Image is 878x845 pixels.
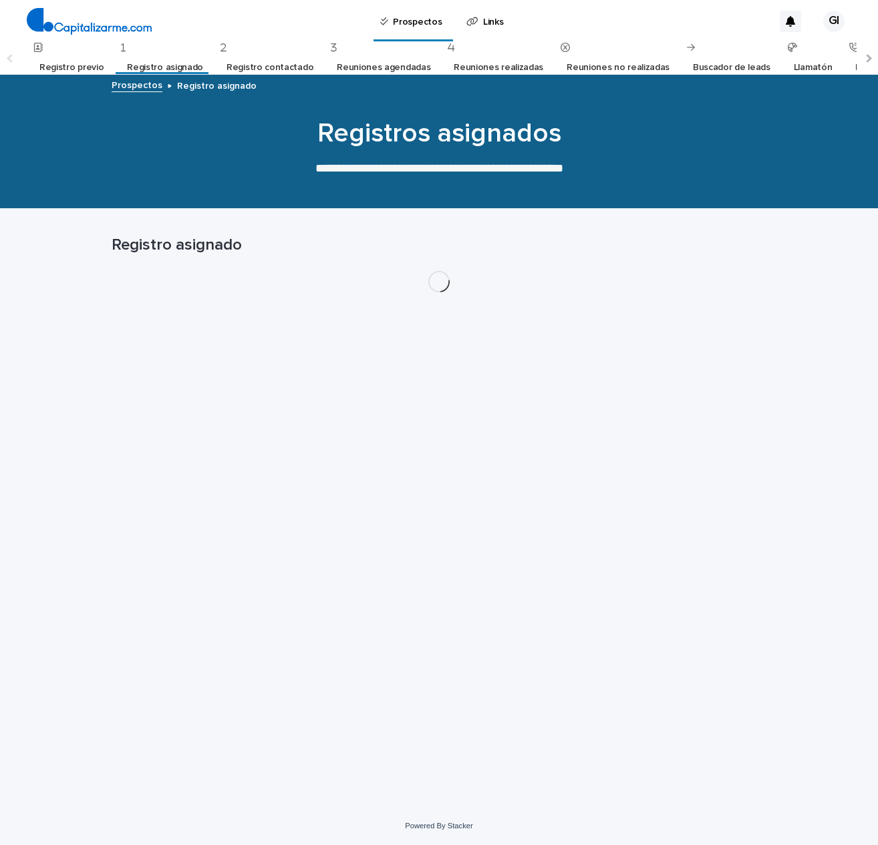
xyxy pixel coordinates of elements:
[112,77,162,92] a: Prospectos
[27,8,152,35] img: 4arMvv9wSvmHTHbXwTim
[112,117,766,150] h1: Registros asignados
[227,52,313,83] a: Registro contactado
[693,52,770,83] a: Buscador de leads
[127,52,203,83] a: Registro asignado
[823,11,845,32] div: GI
[454,52,543,83] a: Reuniones realizadas
[177,77,257,92] p: Registro asignado
[567,52,670,83] a: Reuniones no realizadas
[337,52,430,83] a: Reuniones agendadas
[405,822,472,830] a: Powered By Stacker
[794,52,833,83] a: Llamatón
[112,236,766,255] h1: Registro asignado
[39,52,104,83] a: Registro previo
